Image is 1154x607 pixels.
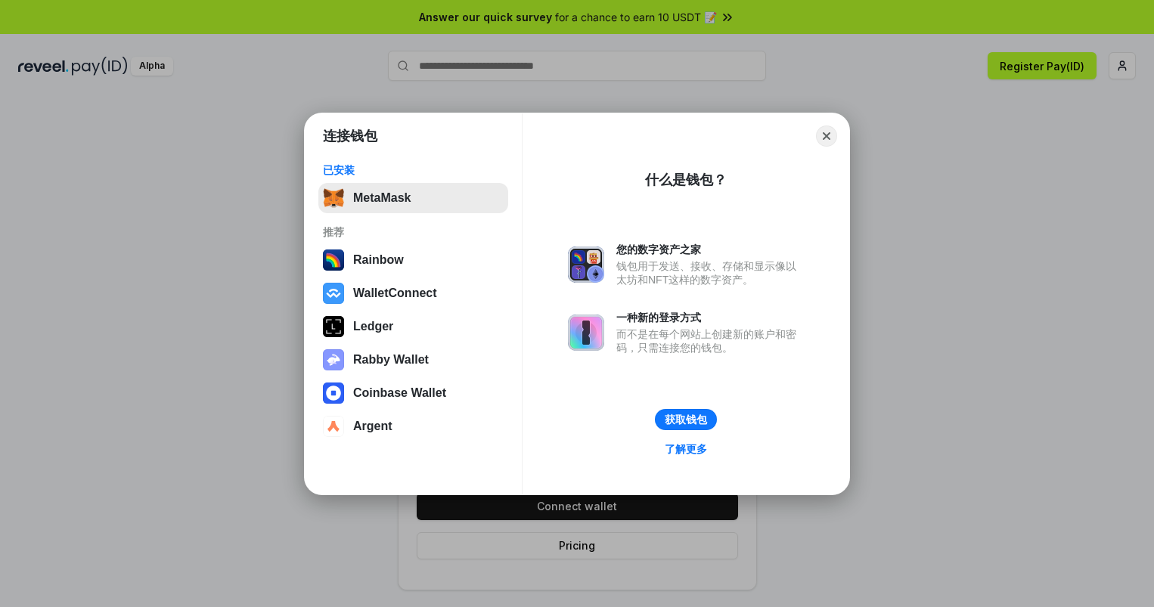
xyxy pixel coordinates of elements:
button: Argent [318,411,508,441]
div: 钱包用于发送、接收、存储和显示像以太坊和NFT这样的数字资产。 [616,259,804,286]
a: 了解更多 [656,439,716,459]
div: Argent [353,420,392,433]
div: MetaMask [353,191,411,205]
img: svg+xml,%3Csvg%20xmlns%3D%22http%3A%2F%2Fwww.w3.org%2F2000%2Fsvg%22%20fill%3D%22none%22%20viewBox... [323,349,344,370]
img: svg+xml,%3Csvg%20xmlns%3D%22http%3A%2F%2Fwww.w3.org%2F2000%2Fsvg%22%20fill%3D%22none%22%20viewBox... [568,314,604,351]
img: svg+xml,%3Csvg%20width%3D%22120%22%20height%3D%22120%22%20viewBox%3D%220%200%20120%20120%22%20fil... [323,249,344,271]
div: Rabby Wallet [353,353,429,367]
div: 获取钱包 [665,413,707,426]
img: svg+xml,%3Csvg%20width%3D%2228%22%20height%3D%2228%22%20viewBox%3D%220%200%2028%2028%22%20fill%3D... [323,382,344,404]
button: Rainbow [318,245,508,275]
div: Coinbase Wallet [353,386,446,400]
div: Rainbow [353,253,404,267]
div: 您的数字资产之家 [616,243,804,256]
h1: 连接钱包 [323,127,377,145]
button: Rabby Wallet [318,345,508,375]
button: Close [816,125,837,147]
div: 而不是在每个网站上创建新的账户和密码，只需连接您的钱包。 [616,327,804,355]
img: svg+xml,%3Csvg%20fill%3D%22none%22%20height%3D%2233%22%20viewBox%3D%220%200%2035%2033%22%20width%... [323,187,344,209]
div: 已安装 [323,163,504,177]
div: 了解更多 [665,442,707,456]
div: 什么是钱包？ [645,171,727,189]
div: 推荐 [323,225,504,239]
button: MetaMask [318,183,508,213]
button: Ledger [318,311,508,342]
img: svg+xml,%3Csvg%20xmlns%3D%22http%3A%2F%2Fwww.w3.org%2F2000%2Fsvg%22%20width%3D%2228%22%20height%3... [323,316,344,337]
div: Ledger [353,320,393,333]
img: svg+xml,%3Csvg%20width%3D%2228%22%20height%3D%2228%22%20viewBox%3D%220%200%2028%2028%22%20fill%3D... [323,416,344,437]
div: 一种新的登录方式 [616,311,804,324]
button: Coinbase Wallet [318,378,508,408]
button: WalletConnect [318,278,508,308]
button: 获取钱包 [655,409,717,430]
img: svg+xml,%3Csvg%20width%3D%2228%22%20height%3D%2228%22%20viewBox%3D%220%200%2028%2028%22%20fill%3D... [323,283,344,304]
img: svg+xml,%3Csvg%20xmlns%3D%22http%3A%2F%2Fwww.w3.org%2F2000%2Fsvg%22%20fill%3D%22none%22%20viewBox... [568,246,604,283]
div: WalletConnect [353,286,437,300]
